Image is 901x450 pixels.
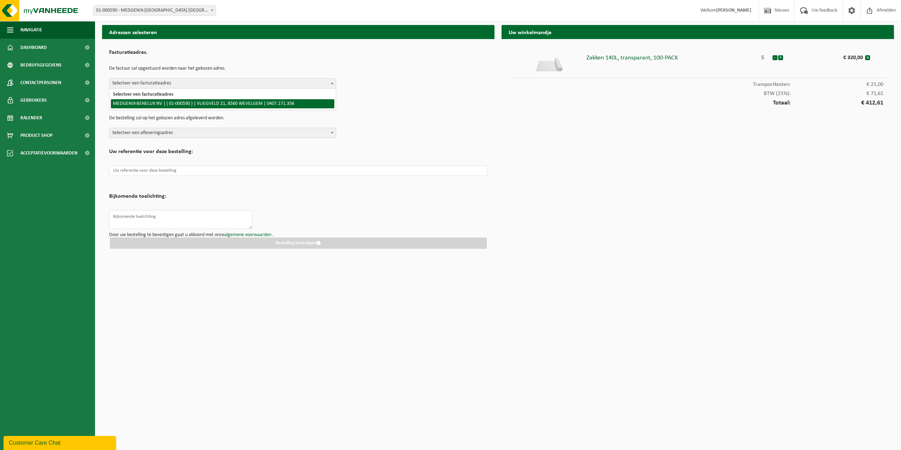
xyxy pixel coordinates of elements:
span: Selecteer een facturatieadres [109,78,336,89]
span: Kalender [20,109,42,127]
span: 01-000590 - MEDGENIX-BENELUX NV - WEVELGEM [93,5,216,16]
span: € 21,00 [790,82,883,87]
input: Uw referentie voor deze bestelling [109,165,487,176]
button: x [865,55,870,60]
div: Transportkosten: [509,78,887,87]
h2: Uw winkelmandje [502,25,894,39]
a: algemene voorwaarden . [224,232,274,237]
div: € 320,00 [809,51,865,61]
div: Zakken 140L, transparant, 100-PACK [586,51,754,61]
p: De bestelling zal op het gekozen adres afgeleverd worden. [109,112,487,124]
button: Bestelling bevestigen [110,237,487,249]
button: + [778,55,783,60]
span: Gebruikers [20,91,47,109]
p: Door uw bestelling te bevestigen gaat u akkoord met onze [109,233,487,237]
li: MEDGENIX-BENELUX NV | ( 01-000590 ) | VLIEGVELD 21, 8560 WEVELGEM | 0407.171.356 [111,99,334,108]
span: Dashboard [20,39,47,56]
iframe: chat widget [4,435,118,450]
strong: [PERSON_NAME] [716,8,751,13]
span: 01-000590 - MEDGENIX-BENELUX NV - WEVELGEM [93,6,216,15]
div: BTW (21%): [509,87,887,96]
div: 5 [754,51,772,61]
span: € 71,61 [790,91,883,96]
button: - [773,55,777,60]
span: Acceptatievoorwaarden [20,144,77,162]
h2: Adressen selecteren [102,25,494,39]
p: De factuur zal opgestuurd worden naar het gekozen adres. [109,63,487,75]
span: Navigatie [20,21,42,39]
div: Totaal: [509,96,887,106]
span: € 412,61 [790,100,883,106]
img: 01-000552 [528,51,571,72]
span: Product Shop [20,127,52,144]
h2: Uw referentie voor deze bestelling: [109,149,487,158]
span: Selecteer een afleveringsadres [109,128,336,138]
span: Contactpersonen [20,74,61,91]
h2: Facturatieadres. [109,50,487,59]
span: Bedrijfsgegevens [20,56,62,74]
span: Selecteer een facturatieadres [109,78,336,88]
li: Selecteer een facturatieadres [111,90,334,99]
h2: Bijkomende toelichting: [109,194,166,203]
